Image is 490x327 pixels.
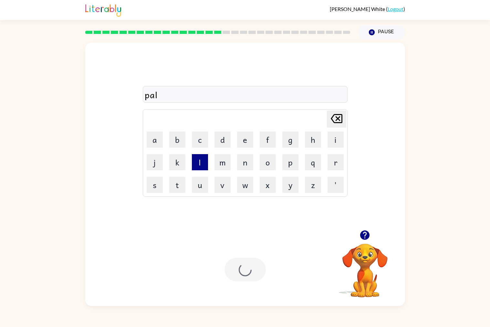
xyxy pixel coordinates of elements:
img: Literably [85,3,121,17]
button: y [282,177,298,193]
button: z [305,177,321,193]
button: x [260,177,276,193]
button: i [328,132,344,148]
button: h [305,132,321,148]
button: t [169,177,185,193]
button: o [260,154,276,170]
button: w [237,177,253,193]
button: g [282,132,298,148]
button: v [214,177,231,193]
button: b [169,132,185,148]
video: Your browser must support playing .mp4 files to use Literably. Please try using another browser. [333,234,397,298]
button: ' [328,177,344,193]
button: c [192,132,208,148]
button: q [305,154,321,170]
button: s [147,177,163,193]
button: Pause [358,25,405,40]
div: pal [145,88,346,101]
a: Logout [388,6,403,12]
button: u [192,177,208,193]
button: n [237,154,253,170]
button: m [214,154,231,170]
button: j [147,154,163,170]
span: [PERSON_NAME] White [330,6,386,12]
div: ( ) [330,6,405,12]
button: f [260,132,276,148]
button: d [214,132,231,148]
button: k [169,154,185,170]
button: r [328,154,344,170]
button: p [282,154,298,170]
button: e [237,132,253,148]
button: l [192,154,208,170]
button: a [147,132,163,148]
